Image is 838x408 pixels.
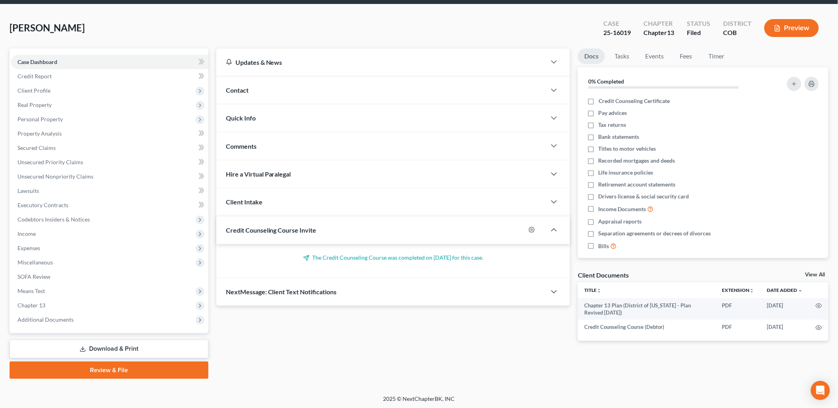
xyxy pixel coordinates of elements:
[798,288,803,293] i: expand_more
[599,218,642,225] span: Appraisal reports
[599,242,609,250] span: Bills
[750,288,754,293] i: unfold_more
[578,271,629,279] div: Client Documents
[584,287,601,293] a: Titleunfold_more
[17,187,39,194] span: Lawsuits
[17,101,52,108] span: Real Property
[17,316,74,323] span: Additional Documents
[226,254,561,262] p: The Credit Counseling Course was completed on [DATE] for this case.
[599,109,627,117] span: Pay advices
[11,55,208,69] a: Case Dashboard
[226,288,337,295] span: NextMessage: Client Text Notifications
[599,97,670,105] span: Credit Counseling Certificate
[639,49,670,64] a: Events
[597,288,601,293] i: unfold_more
[17,159,83,165] span: Unsecured Priority Claims
[599,181,676,188] span: Retirement account statements
[578,49,605,64] a: Docs
[11,184,208,198] a: Lawsuits
[588,78,624,85] strong: 0% Completed
[805,272,825,278] a: View All
[11,69,208,84] a: Credit Report
[599,133,640,141] span: Bank statements
[599,192,689,200] span: Drivers license & social security card
[17,73,52,80] span: Credit Report
[226,226,317,234] span: Credit Counseling Course Invite
[599,229,711,237] span: Separation agreements or decrees of divorces
[603,28,631,37] div: 25-16019
[716,320,761,334] td: PDF
[599,157,675,165] span: Recorded mortgages and deeds
[226,142,257,150] span: Comments
[673,49,699,64] a: Fees
[17,245,40,251] span: Expenses
[11,155,208,169] a: Unsecured Priority Claims
[226,170,291,178] span: Hire a Virtual Paralegal
[17,230,36,237] span: Income
[226,114,256,122] span: Quick Info
[761,298,809,320] td: [DATE]
[10,22,85,33] span: [PERSON_NAME]
[764,19,819,37] button: Preview
[10,340,208,358] a: Download & Print
[644,28,674,37] div: Chapter
[761,320,809,334] td: [DATE]
[578,320,716,334] td: Credit Counseling Course (Debtor)
[11,126,208,141] a: Property Analysis
[603,19,631,28] div: Case
[578,298,716,320] td: Chapter 13 Plan (District of [US_STATE] - Plan Revised [DATE])
[17,302,45,309] span: Chapter 13
[667,29,674,36] span: 13
[11,141,208,155] a: Secured Claims
[723,28,752,37] div: COB
[11,270,208,284] a: SOFA Review
[767,287,803,293] a: Date Added expand_more
[811,381,830,400] div: Open Intercom Messenger
[716,298,761,320] td: PDF
[17,116,63,122] span: Personal Property
[599,205,646,213] span: Income Documents
[599,145,656,153] span: Titles to motor vehicles
[687,19,710,28] div: Status
[687,28,710,37] div: Filed
[599,169,653,177] span: Life insurance policies
[17,130,62,137] span: Property Analysis
[608,49,636,64] a: Tasks
[17,288,45,294] span: Means Test
[17,87,51,94] span: Client Profile
[17,58,57,65] span: Case Dashboard
[10,361,208,379] a: Review & File
[226,58,537,66] div: Updates & News
[723,19,752,28] div: District
[17,144,56,151] span: Secured Claims
[17,216,90,223] span: Codebtors Insiders & Notices
[11,169,208,184] a: Unsecured Nonpriority Claims
[226,198,262,206] span: Client Intake
[226,86,249,94] span: Contact
[17,173,93,180] span: Unsecured Nonpriority Claims
[17,202,68,208] span: Executory Contracts
[702,49,731,64] a: Timer
[722,287,754,293] a: Extensionunfold_more
[599,121,626,129] span: Tax returns
[17,259,53,266] span: Miscellaneous
[17,273,51,280] span: SOFA Review
[11,198,208,212] a: Executory Contracts
[644,19,674,28] div: Chapter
